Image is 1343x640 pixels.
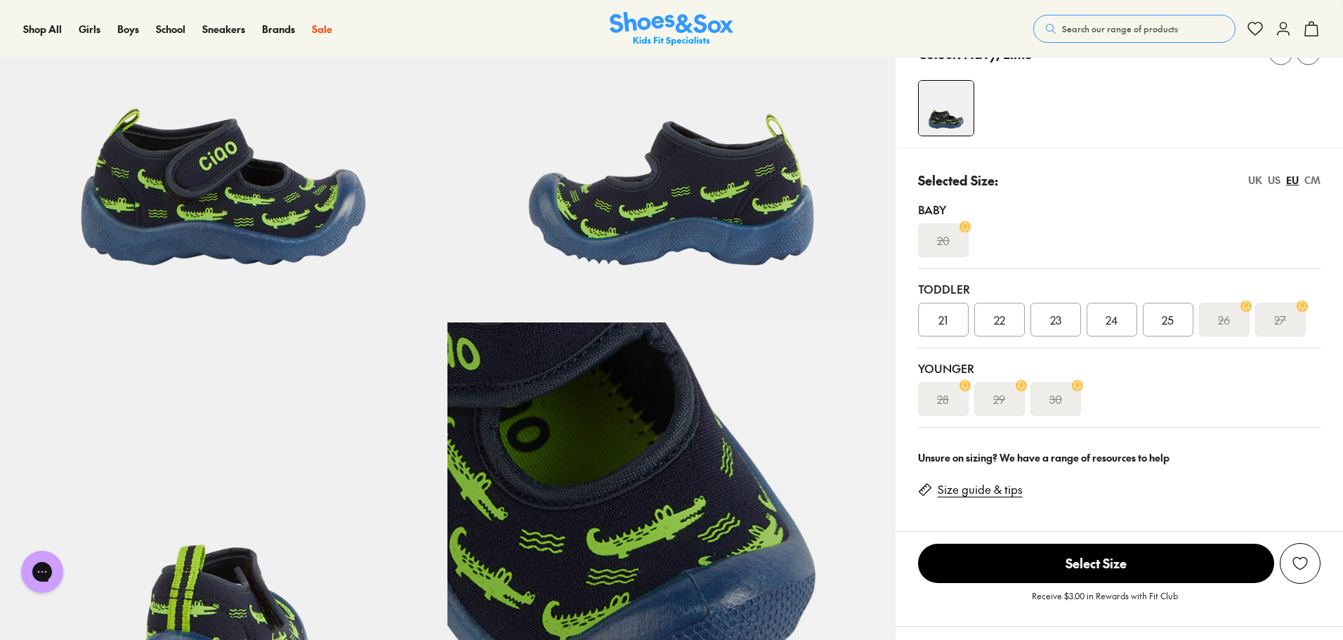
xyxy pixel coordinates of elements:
span: Boys [117,22,139,36]
a: Sale [312,22,332,37]
p: Selected Size: [918,171,998,190]
div: Unsure on sizing? We have a range of resources to help [918,450,1321,465]
s: 20 [937,232,950,249]
a: Sneakers [202,22,245,37]
button: Add to Wishlist [1280,543,1321,584]
div: UK [1248,173,1262,188]
span: 25 [1162,311,1174,328]
span: 22 [994,311,1005,328]
a: Shoes & Sox [610,12,733,46]
s: 27 [1274,311,1286,328]
p: Receive $3.00 in Rewards with Fit Club [1032,589,1178,615]
span: Sale [312,22,332,36]
img: 4-502356_1 [919,81,974,136]
span: 23 [1050,311,1061,328]
s: 30 [1049,391,1062,407]
s: 28 [937,391,949,407]
button: Select Size [918,543,1274,584]
div: Toddler [918,280,1321,297]
a: Shop All [23,22,62,37]
a: Boys [117,22,139,37]
span: Select Size [918,544,1274,583]
span: 24 [1106,311,1118,328]
div: EU [1286,173,1299,188]
span: Brands [262,22,295,36]
a: Size guide & tips [938,482,1023,497]
span: 21 [938,311,948,328]
a: School [156,22,185,37]
button: Search our range of products [1033,15,1236,43]
iframe: Gorgias live chat messenger [14,546,70,598]
div: US [1268,173,1280,188]
span: Search our range of products [1062,22,1178,35]
a: Brands [262,22,295,37]
span: Shop All [23,22,62,36]
span: Sneakers [202,22,245,36]
div: Baby [918,201,1321,218]
div: Younger [918,360,1321,377]
img: SNS_Logo_Responsive.svg [610,12,733,46]
div: CM [1304,173,1321,188]
s: 29 [993,391,1005,407]
span: School [156,22,185,36]
a: Girls [79,22,100,37]
span: Girls [79,22,100,36]
s: 26 [1218,311,1230,328]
